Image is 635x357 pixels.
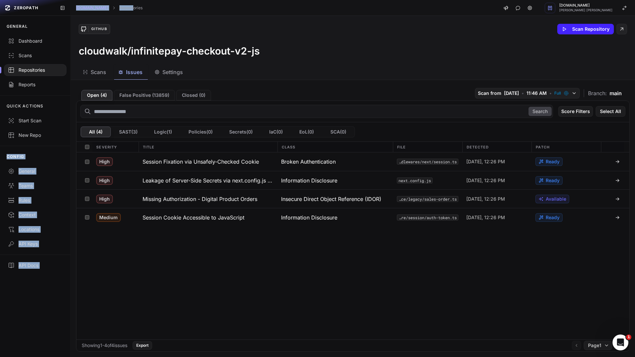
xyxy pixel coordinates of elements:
span: [PERSON_NAME] [PERSON_NAME] [559,9,613,12]
div: High Missing Authorization - Digital Product Orders Insecure Direct Object Reference (IDOR) src/f... [76,189,629,208]
button: SAST(3) [111,127,146,137]
div: Start Scan [8,117,63,124]
button: Scan from [DATE] • 11:46 AM • Full [475,88,580,99]
button: Score Filters [558,106,593,117]
button: Missing Authorization - Digital Product Orders [139,190,277,208]
span: High [96,157,113,166]
span: Information Disclosure [281,214,337,221]
iframe: Intercom live chat [613,335,628,350]
span: [DATE], 12:26 PM [466,177,505,184]
span: Branch: [588,89,607,97]
div: High Leakage of Server-Side Secrets via next.config.js env Information Disclosure next.config.js ... [76,171,629,189]
button: EoL(0) [291,127,322,137]
button: Logic(1) [146,127,180,137]
button: Session Fixation via Unsafely-Checked Cookie [139,152,277,171]
div: High Session Fixation via Unsafely-Checked Cookie Broken Authentication src/utils/middlewares/nex... [76,152,629,171]
button: Session Cookie Accessible to JavaScript [139,208,277,226]
span: High [96,176,113,185]
span: • [549,90,552,97]
button: Closed (0) [176,90,211,100]
div: Rules [8,197,63,204]
div: API Docs [8,262,63,269]
div: Dashboard [8,38,63,44]
span: Scan from [478,90,501,97]
button: Search [529,107,552,116]
h3: Leakage of Server-Side Secrets via next.config.js env [143,177,274,184]
div: New Repo [8,132,63,139]
span: 1 [626,335,631,340]
span: 11:46 AM [527,90,547,97]
span: Ready [546,158,560,165]
span: [DOMAIN_NAME] [559,4,613,7]
h3: cloudwalk/infinitepay-checkout-v2-js [79,45,260,57]
button: src/utils/store/session/auth-token.ts [397,215,458,220]
button: Secrets(0) [221,127,261,137]
span: main [610,89,622,97]
h3: Session Cookie Accessible to JavaScript [143,214,244,221]
div: Context [8,212,63,218]
button: Export [133,341,152,350]
span: ZEROPATH [14,5,38,11]
a: Repositories [119,5,143,11]
p: QUICK ACTIONS [7,103,44,109]
p: GENERAL [7,24,28,29]
div: Class [277,142,393,152]
div: Title [139,142,277,152]
div: GitHub [88,26,109,32]
div: Scans [8,52,63,59]
button: Leakage of Server-Side Secrets via next.config.js env [139,171,277,189]
span: Full [554,91,561,96]
button: False Positive (13859) [114,90,175,100]
div: File [393,142,462,152]
span: [DATE], 12:26 PM [466,158,505,165]
span: High [96,195,113,203]
span: [DATE], 12:26 PM [466,214,505,221]
a: [DOMAIN_NAME] [76,5,108,11]
button: Select All [596,106,625,117]
div: Teams [8,182,63,189]
span: Information Disclosure [281,177,337,184]
button: src/features/Register/service/legacy/sales-order.ts [397,196,458,202]
button: Scan Repository [557,24,614,34]
div: Severity [92,142,139,152]
span: Broken Authentication [281,158,336,166]
span: Ready [546,177,560,184]
div: API Keys [8,241,63,247]
div: Detected [462,142,532,152]
svg: chevron right, [111,6,116,10]
div: General [8,168,63,175]
span: [DATE] [504,90,519,97]
h3: Session Fixation via Unsafely-Checked Cookie [143,158,259,166]
button: src/utils/middlewares/next/session.ts [397,159,458,165]
code: next.config.js [397,178,433,183]
span: • [522,90,524,97]
span: Scans [91,68,106,76]
span: Ready [546,214,560,221]
div: Locations [8,226,63,233]
p: CONFIG [7,154,24,159]
div: Patch [531,142,601,152]
span: Medium [96,213,121,222]
span: Insecure Direct Object Reference (IDOR) [281,195,381,203]
button: SCA(0) [322,127,355,137]
button: All (4) [81,127,111,137]
button: Policies(0) [180,127,221,137]
span: Settings [162,68,183,76]
span: [DATE], 12:26 PM [466,196,505,202]
button: IaC(0) [261,127,291,137]
div: Showing 1 - 4 of 4 issues [82,342,127,349]
span: Page 1 [588,342,601,349]
a: ZEROPATH [3,3,55,13]
span: Available [546,196,566,202]
button: Page1 [584,341,612,350]
nav: breadcrumb [76,5,143,11]
button: Open (4) [81,90,112,100]
span: Issues [126,68,143,76]
div: Repositories [8,67,63,73]
div: Medium Session Cookie Accessible to JavaScript Information Disclosure src/utils/store/session/aut... [76,208,629,226]
div: Reports [8,81,63,88]
h3: Missing Authorization - Digital Product Orders [143,195,257,203]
